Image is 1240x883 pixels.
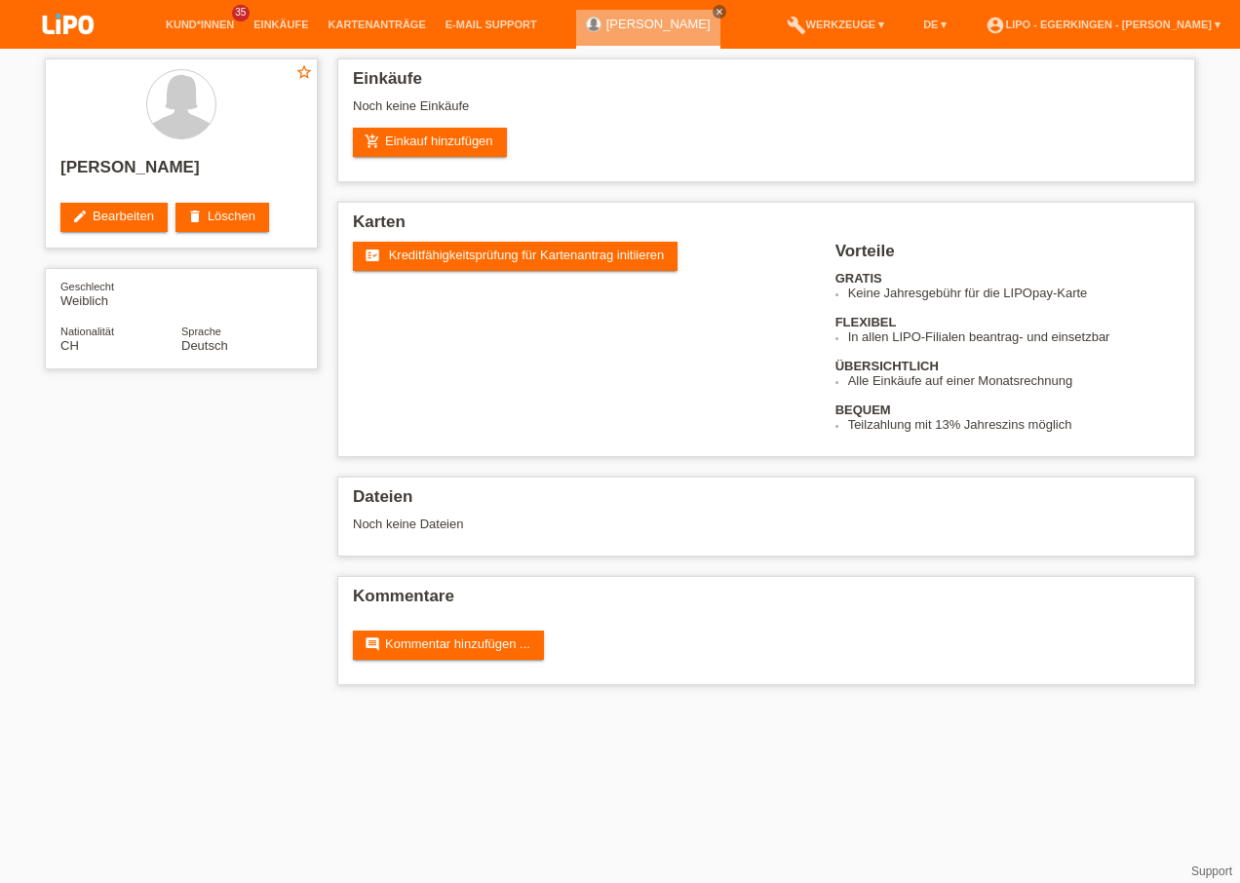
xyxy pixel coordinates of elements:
[986,16,1005,35] i: account_circle
[295,63,313,81] i: star_border
[60,279,181,308] div: Weiblich
[60,281,114,292] span: Geschlecht
[181,326,221,337] span: Sprache
[1191,864,1232,878] a: Support
[606,17,711,31] a: [PERSON_NAME]
[60,326,114,337] span: Nationalität
[60,338,79,353] span: Schweiz
[389,248,665,262] span: Kreditfähigkeitsprüfung für Kartenantrag initiieren
[353,69,1180,98] h2: Einkäufe
[713,5,726,19] a: close
[913,19,956,30] a: DE ▾
[353,587,1180,616] h2: Kommentare
[353,98,1180,128] div: Noch keine Einkäufe
[777,19,895,30] a: buildWerkzeuge ▾
[244,19,318,30] a: Einkäufe
[848,286,1180,300] li: Keine Jahresgebühr für die LIPOpay-Karte
[848,373,1180,388] li: Alle Einkäufe auf einer Monatsrechnung
[436,19,547,30] a: E-Mail Support
[976,19,1230,30] a: account_circleLIPO - Egerkingen - [PERSON_NAME] ▾
[72,209,88,224] i: edit
[295,63,313,84] a: star_border
[353,212,1180,242] h2: Karten
[353,128,507,157] a: add_shopping_cartEinkauf hinzufügen
[353,487,1180,517] h2: Dateien
[835,315,897,329] b: FLEXIBEL
[156,19,244,30] a: Kund*innen
[232,5,250,21] span: 35
[848,329,1180,344] li: In allen LIPO-Filialen beantrag- und einsetzbar
[365,636,380,652] i: comment
[19,40,117,55] a: LIPO pay
[835,359,939,373] b: ÜBERSICHTLICH
[365,134,380,149] i: add_shopping_cart
[60,158,302,187] h2: [PERSON_NAME]
[187,209,203,224] i: delete
[319,19,436,30] a: Kartenanträge
[835,242,1180,271] h2: Vorteile
[181,338,228,353] span: Deutsch
[353,631,544,660] a: commentKommentar hinzufügen ...
[60,203,168,232] a: editBearbeiten
[835,271,882,286] b: GRATIS
[835,403,891,417] b: BEQUEM
[353,517,949,531] div: Noch keine Dateien
[715,7,724,17] i: close
[175,203,269,232] a: deleteLöschen
[353,242,678,271] a: fact_check Kreditfähigkeitsprüfung für Kartenantrag initiieren
[365,248,380,263] i: fact_check
[787,16,806,35] i: build
[848,417,1180,432] li: Teilzahlung mit 13% Jahreszins möglich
